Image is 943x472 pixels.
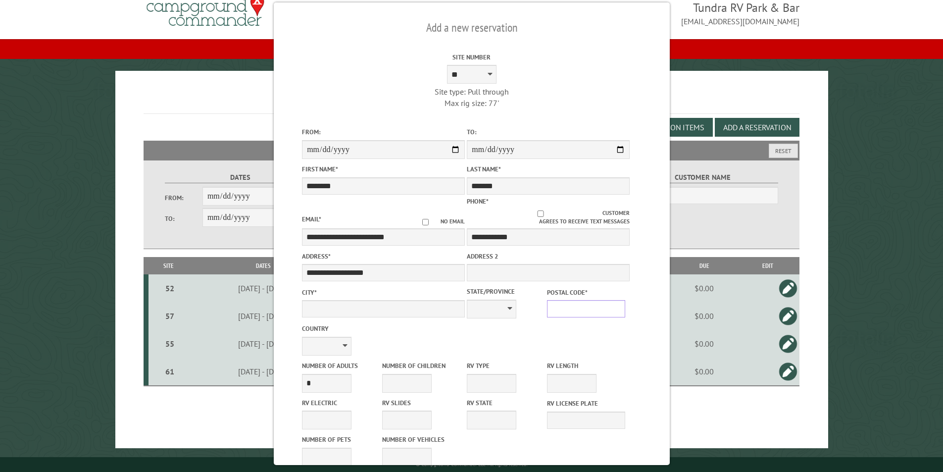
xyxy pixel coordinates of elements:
[547,288,625,297] label: Postal Code
[627,172,778,183] label: Customer Name
[467,127,630,137] label: To:
[673,330,736,358] td: $0.00
[302,398,380,408] label: RV Electric
[152,367,187,376] div: 61
[382,435,460,444] label: Number of Vehicles
[478,210,602,217] input: Customer agrees to receive text messages
[410,219,441,225] input: No email
[467,287,545,296] label: State/Province
[390,98,553,108] div: Max rig size: 77'
[302,18,642,37] h2: Add a new reservation
[769,144,798,158] button: Reset
[467,398,545,408] label: RV State
[467,209,630,226] label: Customer agrees to receive text messages
[152,339,187,349] div: 55
[144,141,800,159] h2: Filters
[715,118,799,137] button: Add a Reservation
[302,324,465,333] label: Country
[673,358,736,386] td: $0.00
[416,461,528,468] small: © Campground Commander LLC. All rights reserved.
[547,361,625,370] label: RV Length
[467,252,630,261] label: Address 2
[302,215,321,223] label: Email
[736,257,799,274] th: Edit
[165,172,316,183] label: Dates
[144,87,800,114] h1: Reservations
[467,361,545,370] label: RV Type
[190,339,337,349] div: [DATE] - [DATE]
[302,127,465,137] label: From:
[382,361,460,370] label: Number of Children
[390,86,553,97] div: Site type: Pull through
[302,435,380,444] label: Number of Pets
[152,311,187,321] div: 57
[547,399,625,408] label: RV License Plate
[673,302,736,330] td: $0.00
[302,252,465,261] label: Address
[152,283,187,293] div: 52
[673,257,736,274] th: Due
[673,274,736,302] td: $0.00
[165,193,202,203] label: From:
[189,257,338,274] th: Dates
[390,52,553,62] label: Site Number
[467,197,489,206] label: Phone
[410,217,465,226] label: No email
[302,164,465,174] label: First Name
[302,361,380,370] label: Number of Adults
[467,164,630,174] label: Last Name
[190,367,337,376] div: [DATE] - [DATE]
[302,288,465,297] label: City
[382,398,460,408] label: RV Slides
[190,311,337,321] div: [DATE] - [DATE]
[149,257,189,274] th: Site
[190,283,337,293] div: [DATE] - [DATE]
[165,214,202,223] label: To:
[628,118,713,137] button: Edit Add-on Items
